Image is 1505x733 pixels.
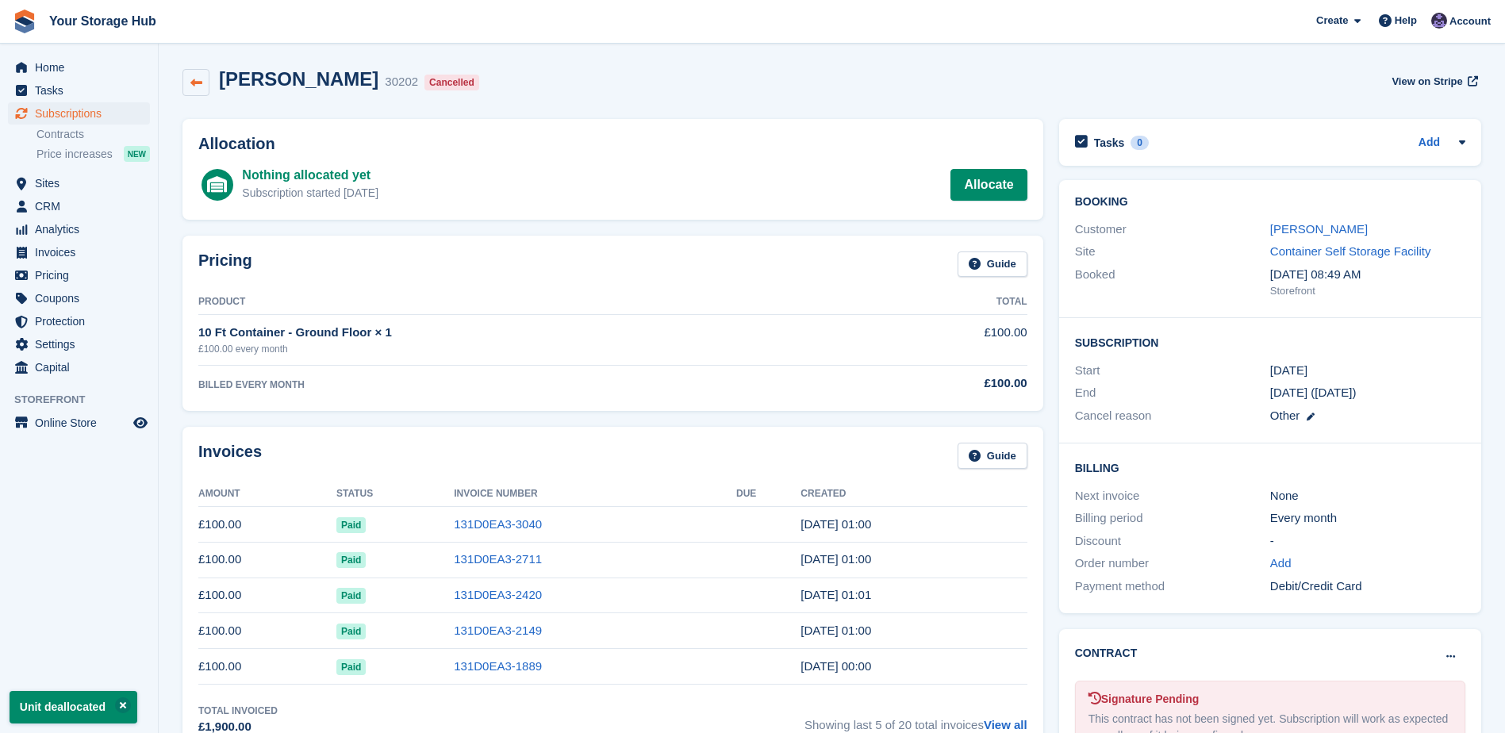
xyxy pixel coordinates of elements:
a: menu [8,241,150,263]
time: 2025-04-18 00:00:43 UTC [800,624,871,637]
a: Container Self Storage Facility [1270,244,1431,258]
span: Other [1270,409,1300,422]
a: [PERSON_NAME] [1270,222,1368,236]
div: £100.00 every month [198,342,877,356]
div: Signature Pending [1088,691,1452,708]
a: Add [1419,134,1440,152]
span: Paid [336,517,366,533]
a: 131D0EA3-1889 [454,659,542,673]
td: £100.00 [198,578,336,613]
h2: Subscription [1075,334,1465,350]
span: Price increases [36,147,113,162]
div: [DATE] 08:49 AM [1270,266,1465,284]
div: NEW [124,146,150,162]
a: menu [8,287,150,309]
div: Discount [1075,532,1270,551]
span: Paid [336,588,366,604]
span: Account [1449,13,1491,29]
div: Payment method [1075,578,1270,596]
a: menu [8,195,150,217]
div: Site [1075,243,1270,261]
time: 2025-03-18 00:00:25 UTC [800,659,871,673]
time: 2023-12-18 00:00:00 UTC [1270,362,1307,380]
a: menu [8,333,150,355]
div: Debit/Credit Card [1270,578,1465,596]
div: End [1075,384,1270,402]
a: Allocate [950,169,1027,201]
th: Product [198,290,877,315]
span: Paid [336,659,366,675]
td: £100.00 [877,315,1027,365]
td: £100.00 [198,613,336,649]
span: Settings [35,333,130,355]
a: 131D0EA3-3040 [454,517,542,531]
span: Protection [35,310,130,332]
span: Online Store [35,412,130,434]
h2: Billing [1075,459,1465,475]
th: Due [736,482,800,507]
span: Paid [336,624,366,639]
a: 131D0EA3-2711 [454,552,542,566]
span: [DATE] ([DATE]) [1270,386,1357,399]
div: Billing period [1075,509,1270,528]
div: BILLED EVERY MONTH [198,378,877,392]
div: 0 [1131,136,1149,150]
div: Nothing allocated yet [242,166,378,185]
a: menu [8,102,150,125]
div: - [1270,532,1465,551]
span: Home [35,56,130,79]
span: CRM [35,195,130,217]
span: Coupons [35,287,130,309]
a: 131D0EA3-2149 [454,624,542,637]
a: menu [8,56,150,79]
h2: Booking [1075,196,1465,209]
a: menu [8,356,150,378]
a: Price increases NEW [36,145,150,163]
td: £100.00 [198,542,336,578]
a: Contracts [36,127,150,142]
span: Storefront [14,392,158,408]
span: Sites [35,172,130,194]
span: Subscriptions [35,102,130,125]
div: Start [1075,362,1270,380]
a: View all [984,718,1027,731]
a: menu [8,310,150,332]
span: Invoices [35,241,130,263]
a: menu [8,412,150,434]
td: £100.00 [198,649,336,685]
img: stora-icon-8386f47178a22dfd0bd8f6a31ec36ba5ce8667c1dd55bd0f319d3a0aa187defe.svg [13,10,36,33]
h2: Contract [1075,645,1138,662]
th: Amount [198,482,336,507]
div: Booked [1075,266,1270,299]
div: Every month [1270,509,1465,528]
th: Invoice Number [454,482,736,507]
a: Add [1270,555,1292,573]
a: Guide [958,251,1027,278]
div: Order number [1075,555,1270,573]
div: 30202 [385,73,418,91]
div: Cancel reason [1075,407,1270,425]
th: Created [800,482,1027,507]
div: Total Invoiced [198,704,278,718]
div: 10 Ft Container - Ground Floor × 1 [198,324,877,342]
h2: Invoices [198,443,262,469]
span: Help [1395,13,1417,29]
a: menu [8,79,150,102]
div: £100.00 [877,374,1027,393]
a: Preview store [131,413,150,432]
h2: Allocation [198,135,1027,153]
time: 2025-05-18 00:01:00 UTC [800,588,871,601]
a: 131D0EA3-2420 [454,588,542,601]
span: Paid [336,552,366,568]
h2: Tasks [1094,136,1125,150]
a: menu [8,264,150,286]
span: View on Stripe [1392,74,1462,90]
div: Subscription started [DATE] [242,185,378,201]
div: None [1270,487,1465,505]
div: Customer [1075,221,1270,239]
span: Analytics [35,218,130,240]
a: Guide [958,443,1027,469]
th: Total [877,290,1027,315]
th: Status [336,482,454,507]
h2: [PERSON_NAME] [219,68,378,90]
